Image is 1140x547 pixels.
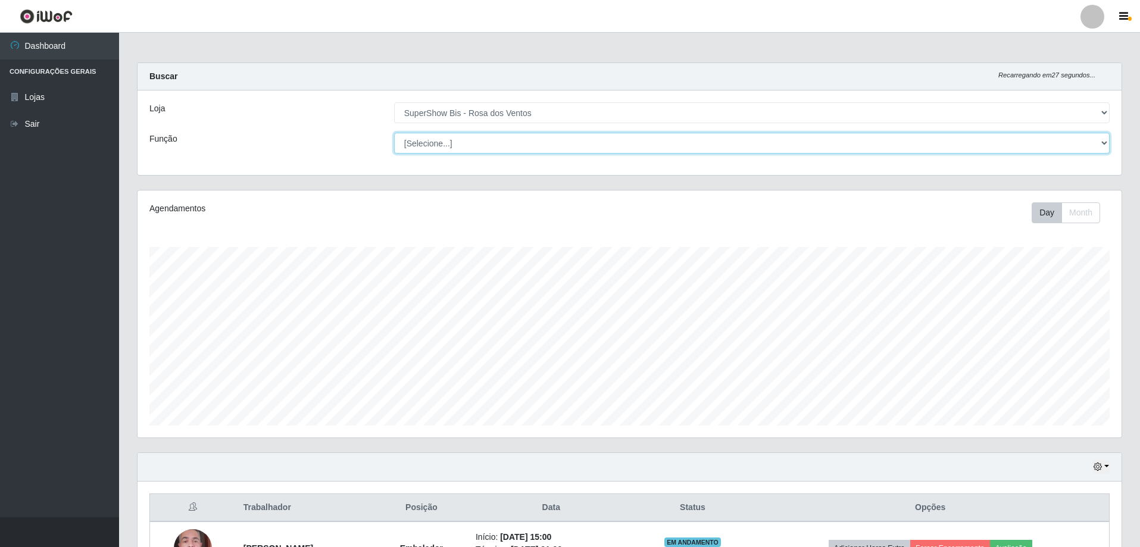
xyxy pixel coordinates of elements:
th: Opções [751,494,1109,522]
time: [DATE] 15:00 [500,532,551,542]
div: First group [1032,202,1100,223]
th: Data [469,494,634,522]
th: Posição [374,494,469,522]
div: Toolbar with button groups [1032,202,1110,223]
th: Trabalhador [236,494,374,522]
li: Início: [476,531,627,543]
span: EM ANDAMENTO [664,537,721,547]
strong: Buscar [149,71,177,81]
img: CoreUI Logo [20,9,73,24]
button: Day [1032,202,1062,223]
div: Agendamentos [149,202,539,215]
th: Status [634,494,752,522]
button: Month [1061,202,1100,223]
label: Loja [149,102,165,115]
label: Função [149,133,177,145]
i: Recarregando em 27 segundos... [998,71,1095,79]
